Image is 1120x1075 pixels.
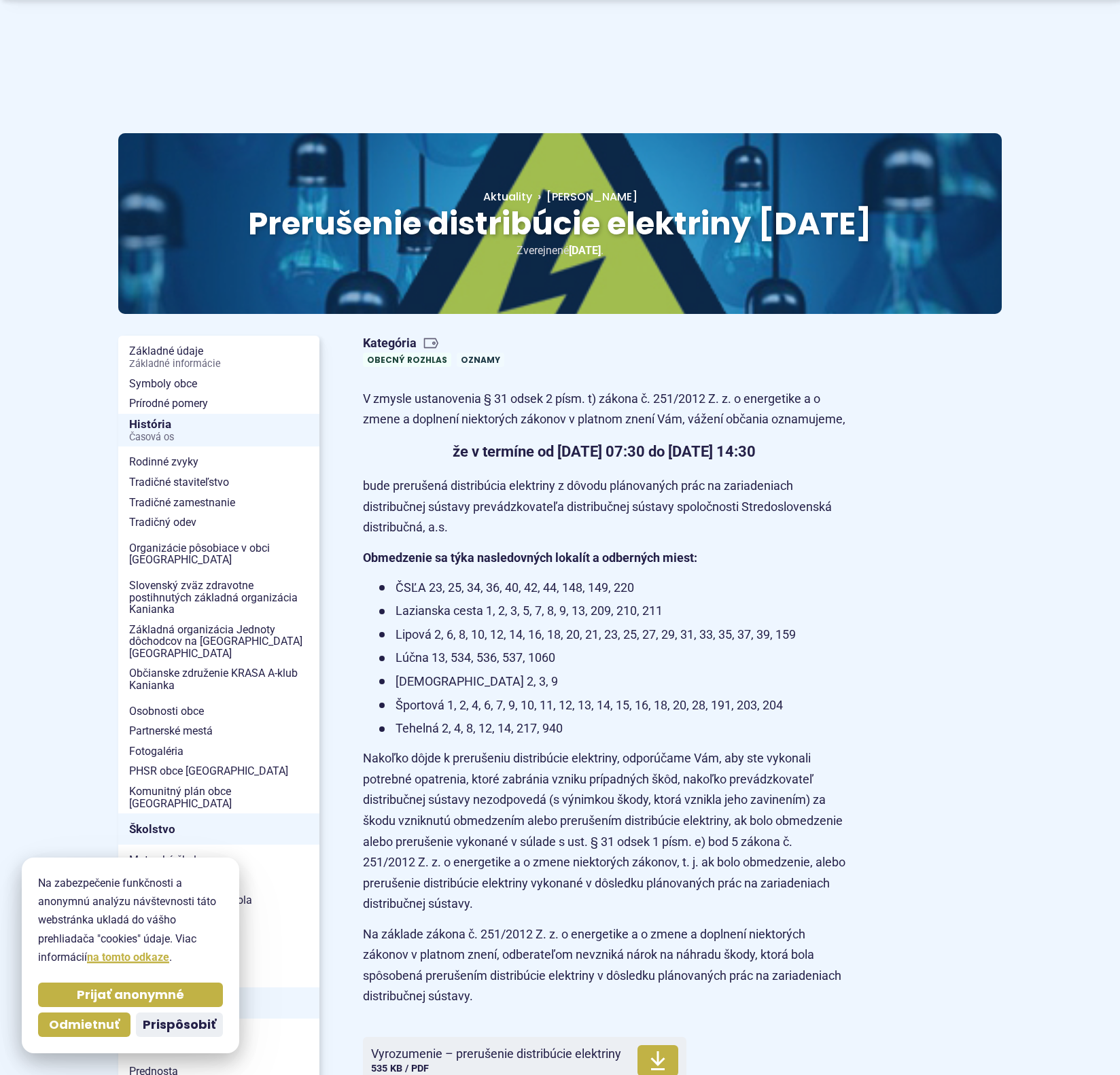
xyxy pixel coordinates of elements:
span: História [129,414,309,447]
span: [PERSON_NAME] [546,189,637,205]
p: Na zabezpečenie funkčnosti a anonymnú analýzu návštevnosti táto webstránka ukladá do vášho prehli... [38,874,223,966]
span: PHSR obce [GEOGRAPHIC_DATA] [129,761,309,781]
a: Základné údajeZákladné informácie [118,341,319,373]
a: Aktuality [483,189,532,205]
a: Školstvo [118,813,319,845]
p: bude prerušená distribúcia elektriny z dôvodu plánovaných prác na zariadeniach distribučnej sústa... [363,476,845,538]
strong: že v termíne od [DATE] 07:30 do [DATE] 14:30 [453,443,756,460]
li: [DEMOGRAPHIC_DATA] 2, 3, 9 [379,671,845,692]
p: V zmysle ustanovenia § 31 odsek 2 písm. t) zákona č. 251/2012 Z. z. o energetike a o zmene a dopl... [363,389,845,430]
span: Materská škola [129,850,309,870]
a: na tomto odkaze [87,951,169,964]
a: Organizácie pôsobiace v obci [GEOGRAPHIC_DATA] [118,538,319,570]
span: Fotogaléria [129,741,309,762]
span: Tradičné staviteľstvo [129,472,309,493]
span: Vyrozumenie – prerušenie distribúcie elektriny [371,1047,621,1061]
span: Organizácie pôsobiace v obci [GEOGRAPHIC_DATA] [129,538,309,570]
span: Prispôsobiť [143,1017,216,1033]
span: Osobnosti obce [129,701,309,722]
li: Tehelná 2, 4, 8, 12, 14, 217, 940 [379,718,845,739]
a: Občianske združenie KRASA A-klub Kanianka [118,663,319,695]
span: Základná organizácia Jednoty dôchodcov na [GEOGRAPHIC_DATA] [GEOGRAPHIC_DATA] [129,620,309,664]
span: Tradičné zamestnanie [129,493,309,513]
span: 535 KB / PDF [371,1063,429,1074]
span: Slovenský zväz zdravotne postihnutých základná organizácia Kanianka [129,576,309,620]
strong: Obmedzenie sa týka nasledovných lokalít a odberných miest: [363,550,697,565]
span: Odmietnuť [49,1017,120,1033]
a: Oznamy [457,353,504,367]
span: Prijať anonymné [77,987,184,1003]
a: Základná organizácia Jednoty dôchodcov na [GEOGRAPHIC_DATA] [GEOGRAPHIC_DATA] [118,620,319,664]
span: Základné údaje [129,341,309,373]
span: [DATE] [569,244,601,257]
span: Základné informácie [129,359,309,370]
a: [PERSON_NAME] [532,189,637,205]
p: Na základe zákona č. 251/2012 Z. z. o energetike a o zmene a doplnení niektorých zákonov v platno... [363,924,845,1007]
button: Odmietnuť [38,1012,130,1037]
span: Rodinné zvyky [129,452,309,472]
a: Komunitný plán obce [GEOGRAPHIC_DATA] [118,781,319,813]
a: Partnerské mestá [118,721,319,741]
a: Symboly obce [118,374,319,394]
li: Lúčna 13, 534, 536, 537, 1060 [379,648,845,669]
p: Nakoľko dôjde k prerušeniu distribúcie elektriny, odporúčame Vám, aby ste vykonali potrebné opatr... [363,748,845,915]
a: Materská škola [118,850,319,870]
a: Fotogaléria [118,741,319,762]
li: Športová 1, 2, 4, 6, 7, 9, 10, 11, 12, 13, 14, 15, 16, 18, 20, 28, 191, 203, 204 [379,695,845,716]
span: Školstvo [129,819,309,840]
a: Rodinné zvyky [118,452,319,472]
li: ČSĽA 23, 25, 34, 36, 40, 42, 44, 148, 149, 220 [379,578,845,599]
a: PHSR obce [GEOGRAPHIC_DATA] [118,761,319,781]
span: Partnerské mestá [129,721,309,741]
span: Tradičný odev [129,512,309,533]
a: Tradičné staviteľstvo [118,472,319,493]
span: Prerušenie distribúcie elektriny [DATE] [248,202,872,245]
button: Prispôsobiť [136,1012,223,1037]
p: Zverejnené . [162,241,958,260]
a: Obecný rozhlas [363,353,451,367]
span: Kategória [363,336,510,351]
a: Tradičné zamestnanie [118,493,319,513]
a: Prírodné pomery [118,393,319,414]
span: Komunitný plán obce [GEOGRAPHIC_DATA] [129,781,309,813]
a: Slovenský zväz zdravotne postihnutých základná organizácia Kanianka [118,576,319,620]
a: Tradičný odev [118,512,319,533]
a: Osobnosti obce [118,701,319,722]
a: HistóriaČasová os [118,414,319,447]
button: Prijať anonymné [38,983,223,1007]
span: Časová os [129,432,309,443]
span: Prírodné pomery [129,393,309,414]
span: Symboly obce [129,374,309,394]
li: Lipová 2, 6, 8, 10, 12, 14, 16, 18, 20, 21, 23, 25, 27, 29, 31, 33, 35, 37, 39, 159 [379,624,845,646]
span: Občianske združenie KRASA A-klub Kanianka [129,663,309,695]
li: Lazianska cesta 1, 2, 3, 5, 7, 8, 9, 13, 209, 210, 211 [379,601,845,622]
